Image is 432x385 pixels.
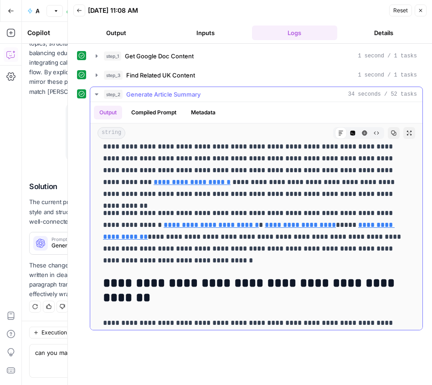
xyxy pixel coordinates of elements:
button: Draft [46,5,63,17]
h2: Solution [29,182,185,191]
span: Article Summary from Google Docs [36,6,39,15]
span: step_3 [104,71,123,80]
div: Copilot [27,28,114,37]
button: Inputs [163,26,248,40]
button: 34 seconds / 52 tasks [90,87,422,102]
span: 1 second / 1 tasks [358,52,417,60]
button: Compiled Prompt [126,106,182,119]
span: Get Google Doc Content [125,51,194,61]
p: The current prompt needs clearer guidance on writing style and structure to ensure the output is ... [29,197,185,226]
span: Prompt Changes [51,237,139,241]
button: Output [73,26,159,40]
button: 1 second / 1 tasks [90,68,422,82]
div: 34 seconds / 52 tasks [90,102,422,330]
button: Details [341,26,427,40]
span: step_1 [104,51,121,61]
button: Reset [389,5,412,16]
button: Article Summary from Google Docs [22,4,45,18]
span: 1 second / 1 tasks [358,71,417,79]
button: Logs [252,26,338,40]
button: 1 second / 1 tasks [90,49,422,63]
span: 34 seconds / 52 tasks [348,90,417,98]
button: Metadata [185,106,221,119]
span: Execution [41,329,67,337]
p: These changes will ensure your article summaries are written in clear, accessible language with s... [29,261,185,299]
span: Reset [393,6,408,15]
span: Generate Article Summary [126,90,201,99]
span: Find Related UK Content [126,71,195,80]
button: Execution [29,327,71,339]
span: step_2 [104,90,123,99]
span: string [98,127,125,139]
button: Output [94,106,122,119]
span: Generate Article Summary (step_2) [51,241,139,250]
